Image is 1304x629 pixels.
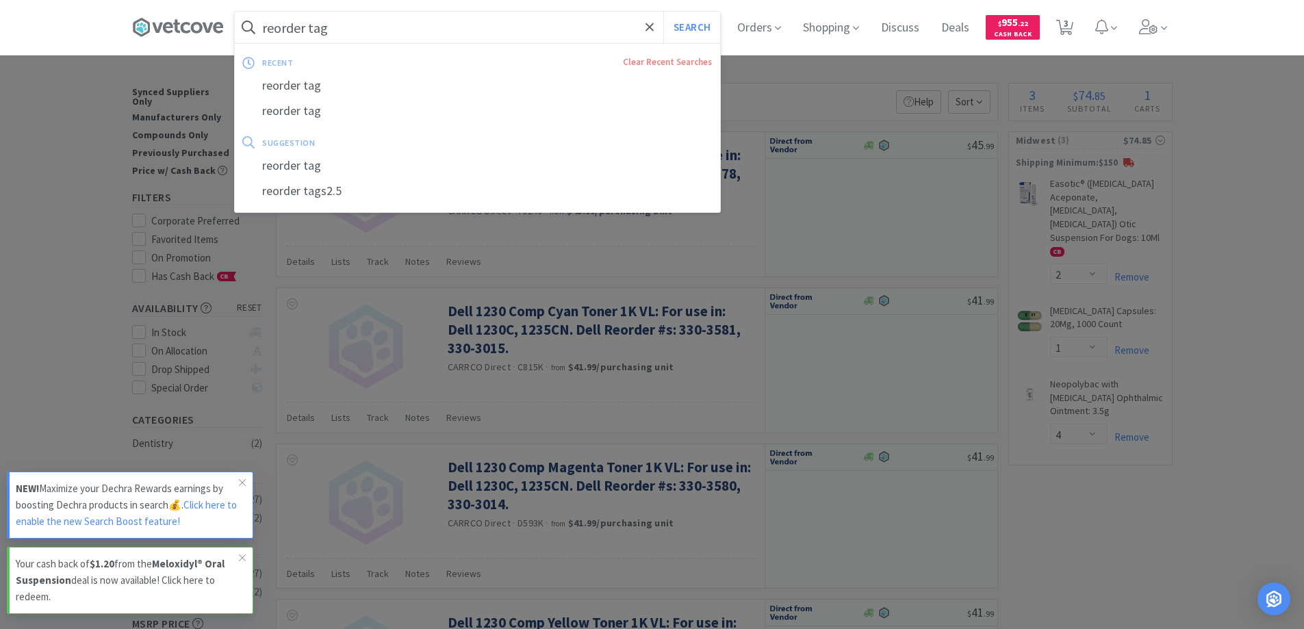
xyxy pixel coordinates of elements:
a: Clear Recent Searches [623,56,712,68]
a: $955.22Cash Back [986,9,1040,46]
div: reorder tags2.5 [235,179,720,204]
strong: $1.20 [90,557,114,570]
p: Maximize your Dechra Rewards earnings by boosting Dechra products in search💰. [16,480,239,530]
p: Your cash back of from the deal is now available! Click here to redeem. [16,556,239,605]
div: reorder tag [235,99,720,124]
div: reorder tag [235,153,720,179]
strong: NEW! [16,482,39,495]
span: Cash Back [994,31,1032,40]
span: $ [998,19,1001,28]
div: reorder tag [235,73,720,99]
a: Deals [936,22,975,34]
div: Open Intercom Messenger [1257,582,1290,615]
div: recent [262,52,458,73]
span: 955 [998,16,1028,29]
button: Search [663,12,720,43]
input: Search by item, sku, manufacturer, ingredient, size... [235,12,720,43]
div: suggestion [262,132,513,153]
a: Discuss [875,22,925,34]
span: . 22 [1018,19,1028,28]
a: 3 [1051,23,1079,36]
